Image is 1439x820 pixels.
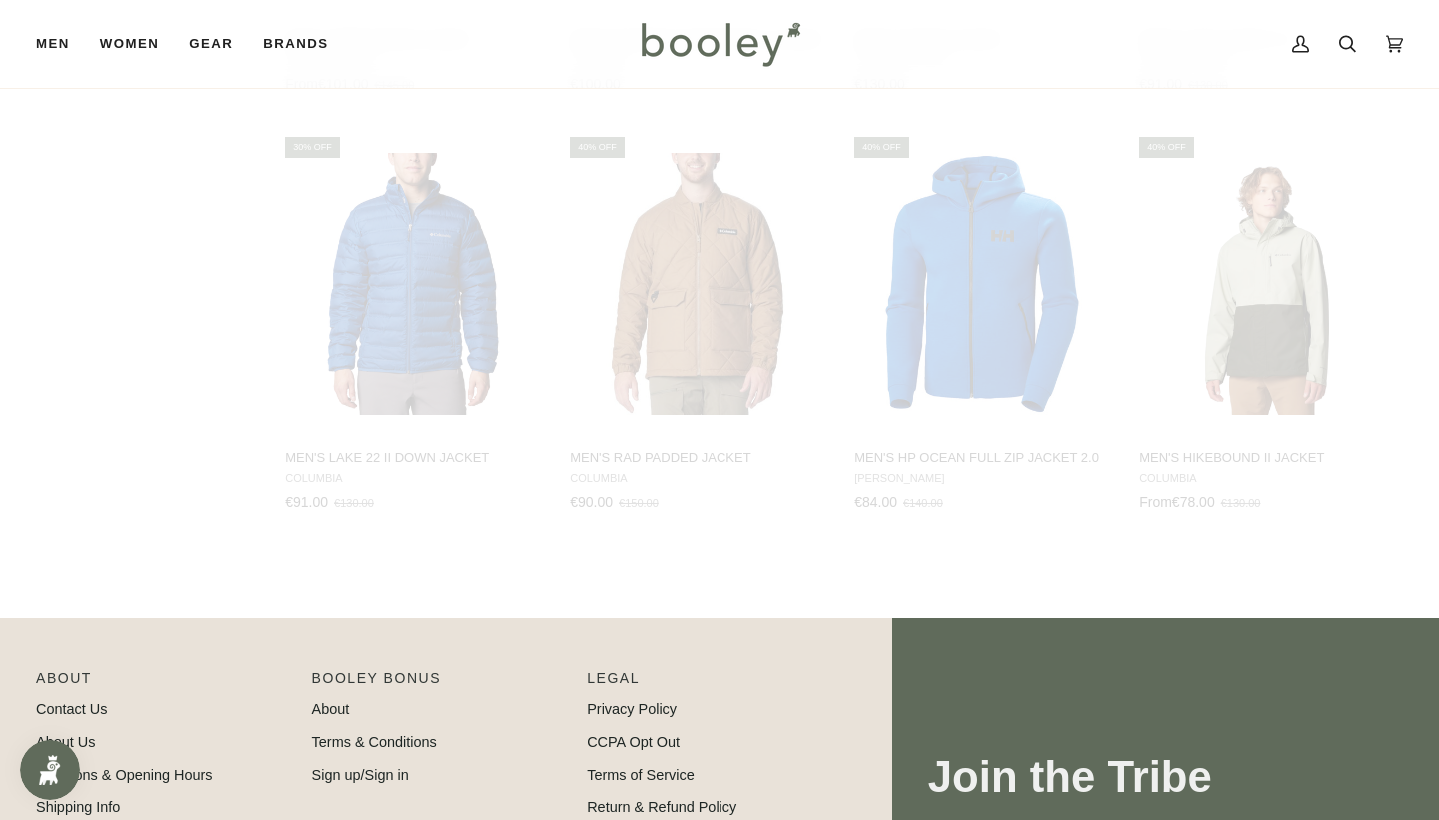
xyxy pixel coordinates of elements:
span: Gear [189,34,233,54]
span: Women [100,34,159,54]
a: Terms & Conditions [312,734,437,750]
a: Privacy Policy [587,701,677,717]
a: Shipping Info [36,799,120,815]
img: Booley [633,15,807,73]
a: Locations & Opening Hours [36,767,213,783]
span: Men [36,34,70,54]
a: Return & Refund Policy [587,799,736,815]
span: Brands [263,34,328,54]
a: Contact Us [36,701,107,717]
a: CCPA Opt Out [587,734,680,750]
a: About [312,701,350,717]
iframe: Button to open loyalty program pop-up [20,740,80,800]
a: Terms of Service [587,767,695,783]
h3: Join the Tribe [928,750,1403,805]
a: About Us [36,734,95,750]
p: Pipeline_Footer Main [36,668,292,699]
p: Pipeline_Footer Sub [587,668,842,699]
p: Booley Bonus [312,668,568,699]
a: Sign up/Sign in [312,767,409,783]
